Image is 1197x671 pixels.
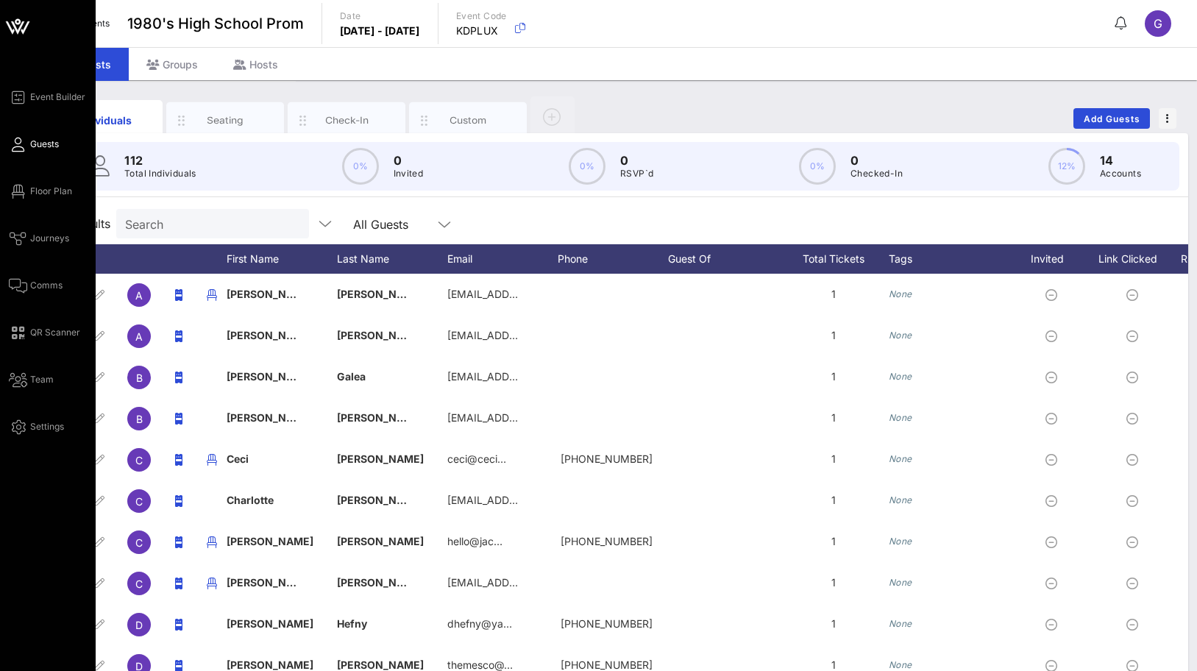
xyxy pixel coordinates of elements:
[447,244,558,274] div: Email
[227,617,313,630] span: [PERSON_NAME]
[227,411,313,424] span: [PERSON_NAME]
[337,494,424,506] span: [PERSON_NAME]
[889,371,912,382] i: None
[30,279,63,292] span: Comms
[778,562,889,603] div: 1
[135,330,143,343] span: A
[456,9,507,24] p: Event Code
[447,329,625,341] span: [EMAIL_ADDRESS][DOMAIN_NAME]
[193,113,258,127] div: Seating
[9,418,64,436] a: Settings
[561,452,653,465] span: +19176607604
[778,356,889,397] div: 1
[9,88,85,106] a: Event Builder
[778,480,889,521] div: 1
[9,371,54,388] a: Team
[1073,108,1150,129] button: Add Guests
[353,218,408,231] div: All Guests
[135,536,143,549] span: C
[561,617,653,630] span: +201222113479
[889,494,912,505] i: None
[620,166,653,181] p: RSVP`d
[9,230,69,247] a: Journeys
[447,494,625,506] span: [EMAIL_ADDRESS][DOMAIN_NAME]
[889,453,912,464] i: None
[216,48,296,81] div: Hosts
[778,397,889,439] div: 1
[337,411,424,424] span: [PERSON_NAME]
[558,244,668,274] div: Phone
[889,659,912,670] i: None
[227,452,249,465] span: Ceci
[129,48,216,81] div: Groups
[314,113,380,127] div: Check-In
[135,454,143,466] span: C
[1100,166,1141,181] p: Accounts
[30,420,64,433] span: Settings
[447,603,512,645] p: dhefny@ya…
[9,182,72,200] a: Floor Plan
[135,619,143,631] span: D
[337,329,424,341] span: [PERSON_NAME]
[456,24,507,38] p: KDPLUX
[30,90,85,104] span: Event Builder
[136,413,143,425] span: B
[30,138,59,151] span: Guests
[135,578,143,590] span: C
[447,370,625,383] span: [EMAIL_ADDRESS][DOMAIN_NAME]
[71,113,137,128] div: Individuals
[227,658,313,671] span: [PERSON_NAME]
[850,152,903,169] p: 0
[1095,244,1176,274] div: Link Clicked
[889,330,912,341] i: None
[889,288,912,299] i: None
[344,209,462,238] div: All Guests
[337,617,367,630] span: Hefny
[889,244,1014,274] div: Tags
[227,535,313,547] span: [PERSON_NAME]
[1083,113,1141,124] span: Add Guests
[394,152,424,169] p: 0
[9,324,80,341] a: QR Scanner
[447,411,625,424] span: [EMAIL_ADDRESS][DOMAIN_NAME]
[30,326,80,339] span: QR Scanner
[778,439,889,480] div: 1
[1154,16,1162,31] span: G
[561,658,653,671] span: +201223224970
[778,521,889,562] div: 1
[127,13,304,35] span: 1980's High School Prom
[124,166,196,181] p: Total Individuals
[778,274,889,315] div: 1
[227,329,313,341] span: [PERSON_NAME]
[337,452,424,465] span: [PERSON_NAME]
[778,315,889,356] div: 1
[889,577,912,588] i: None
[30,373,54,386] span: Team
[337,288,424,300] span: [PERSON_NAME]
[447,576,625,589] span: [EMAIL_ADDRESS][DOMAIN_NAME]
[394,166,424,181] p: Invited
[135,495,143,508] span: C
[668,244,778,274] div: Guest Of
[340,9,420,24] p: Date
[436,113,501,127] div: Custom
[227,576,313,589] span: [PERSON_NAME]
[227,244,337,274] div: First Name
[136,372,143,384] span: B
[447,439,506,480] p: ceci@ceci…
[227,288,313,300] span: [PERSON_NAME]
[9,135,59,153] a: Guests
[135,289,143,302] span: A
[889,618,912,629] i: None
[337,244,447,274] div: Last Name
[124,152,196,169] p: 112
[447,288,625,300] span: [EMAIL_ADDRESS][DOMAIN_NAME]
[1145,10,1171,37] div: G
[340,24,420,38] p: [DATE] - [DATE]
[1100,152,1141,169] p: 14
[9,277,63,294] a: Comms
[620,152,653,169] p: 0
[30,232,69,245] span: Journeys
[30,185,72,198] span: Floor Plan
[778,244,889,274] div: Total Tickets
